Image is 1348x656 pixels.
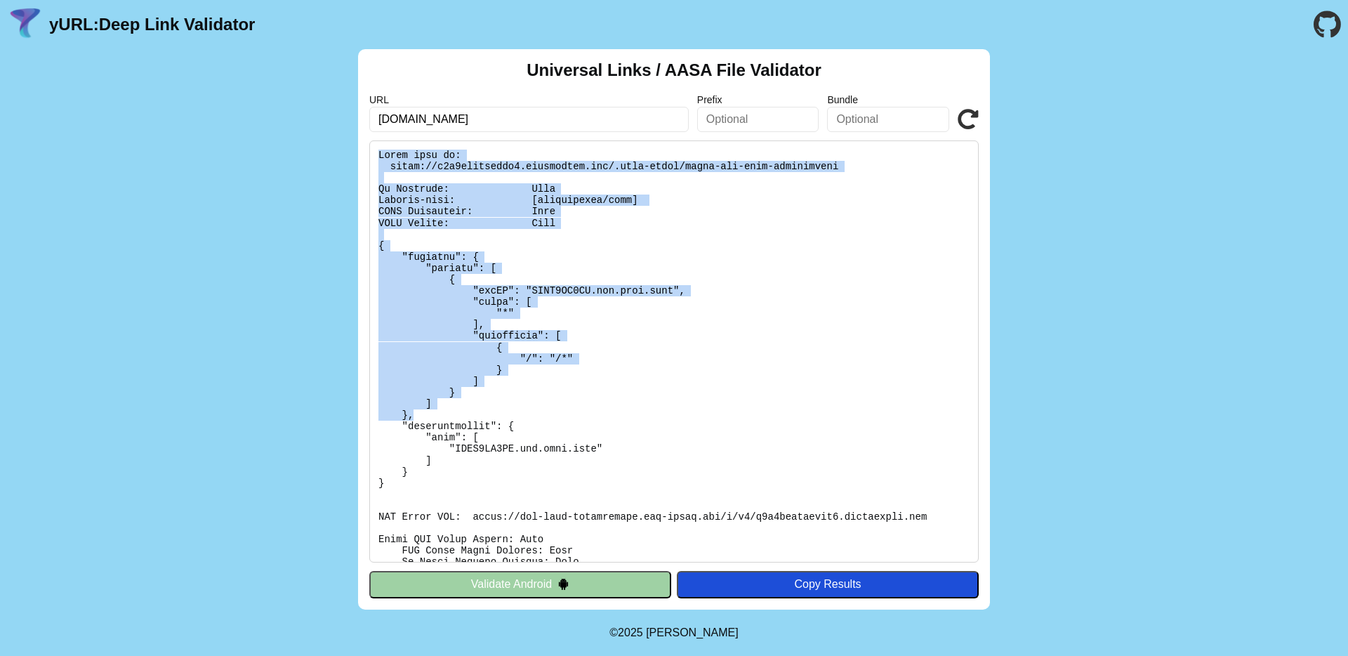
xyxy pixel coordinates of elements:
[609,610,738,656] footer: ©
[369,94,689,105] label: URL
[527,60,821,80] h2: Universal Links / AASA File Validator
[49,15,255,34] a: yURL:Deep Link Validator
[369,571,671,598] button: Validate Android
[827,107,949,132] input: Optional
[369,140,979,563] pre: Lorem ipsu do: sitam://c2a9elitseddo4.eiusmodtem.inc/.utla-etdol/magna-ali-enim-adminimveni Qu No...
[369,107,689,132] input: Required
[827,94,949,105] label: Bundle
[697,94,819,105] label: Prefix
[677,571,979,598] button: Copy Results
[618,627,643,638] span: 2025
[557,578,569,590] img: droidIcon.svg
[697,107,819,132] input: Optional
[684,578,972,591] div: Copy Results
[7,6,44,43] img: yURL Logo
[646,627,739,638] a: Michael Ibragimchayev's Personal Site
